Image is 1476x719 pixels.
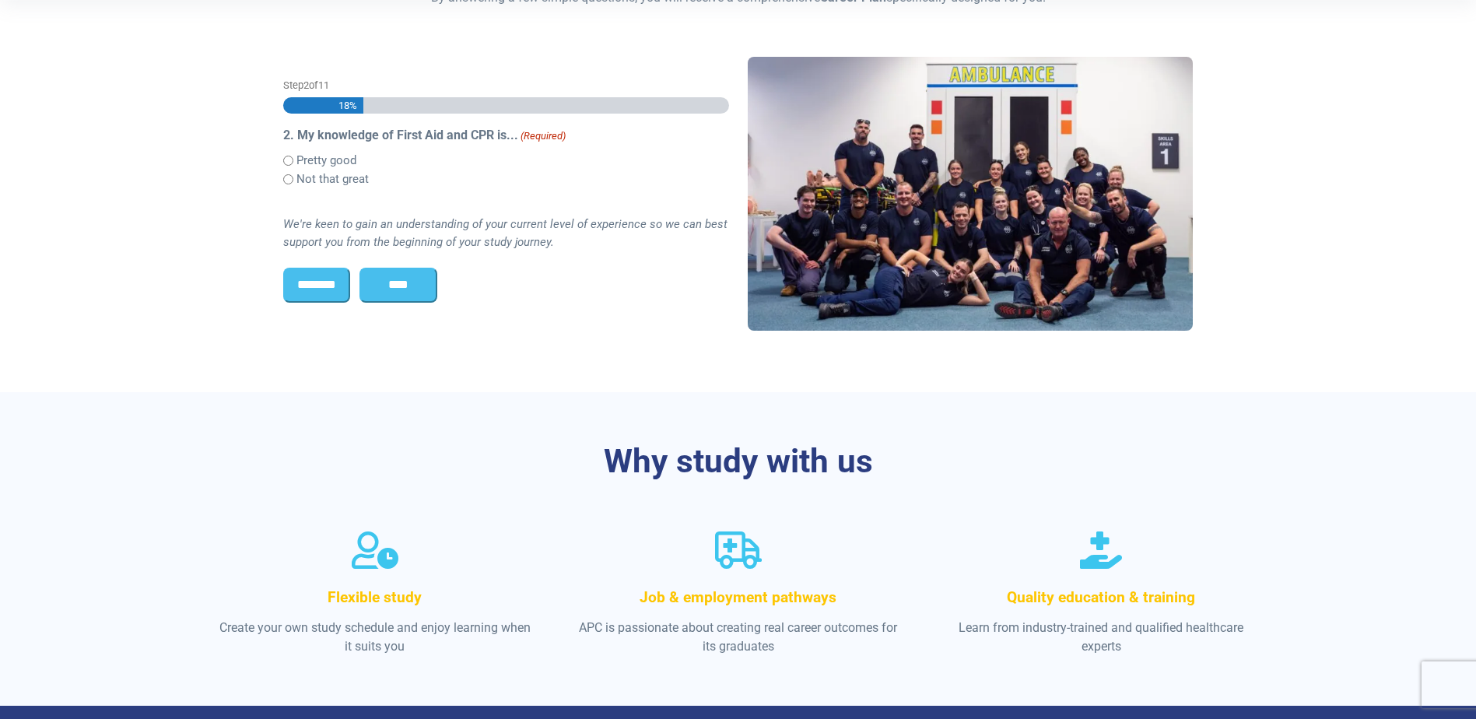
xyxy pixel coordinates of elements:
span: 2 [303,79,309,91]
p: APC is passionate about creating real career outcomes for its graduates [578,619,898,656]
span: 18% [337,97,357,114]
p: Create your own study schedule and enjoy learning when it suits you [216,619,535,656]
span: (Required) [519,128,566,144]
span: Flexible study [328,588,422,606]
span: 11 [318,79,329,91]
h3: Why study with us [283,442,1194,482]
label: Not that great [296,170,369,188]
span: Quality education & training [1007,588,1195,606]
p: Step of [283,78,729,93]
legend: 2. My knowledge of First Aid and CPR is... [283,126,729,145]
span: Job & employment pathways [640,588,836,606]
i: We're keen to gain an understanding of your current level of experience so we can best support yo... [283,217,727,249]
label: Pretty good [296,152,356,170]
p: Learn from industry-trained and qualified healthcare experts [941,619,1261,656]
